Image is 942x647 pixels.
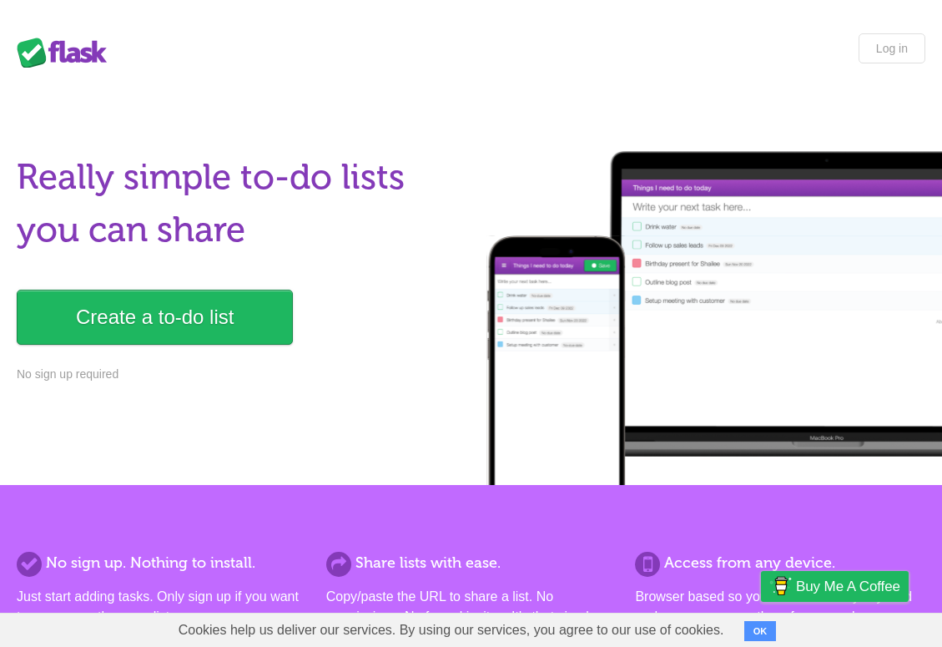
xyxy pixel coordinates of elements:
[769,572,792,600] img: Buy me a coffee
[635,552,925,574] h2: Access from any device.
[761,571,909,602] a: Buy me a coffee
[796,572,900,601] span: Buy me a coffee
[744,621,777,641] button: OK
[162,614,741,647] span: Cookies help us deliver our services. By using our services, you agree to our use of cookies.
[326,552,617,574] h2: Share lists with ease.
[17,587,307,627] p: Just start adding tasks. Only sign up if you want to save more than one list.
[635,587,925,627] p: Browser based so your lists are always synced and you can access them from anywhere.
[17,290,293,345] a: Create a to-do list
[17,151,461,256] h1: Really simple to-do lists you can share
[17,38,117,68] div: Flask Lists
[859,33,925,63] a: Log in
[17,366,461,383] p: No sign up required
[17,552,307,574] h2: No sign up. Nothing to install.
[326,587,617,627] p: Copy/paste the URL to share a list. No permissions. No formal invites. It's that simple.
